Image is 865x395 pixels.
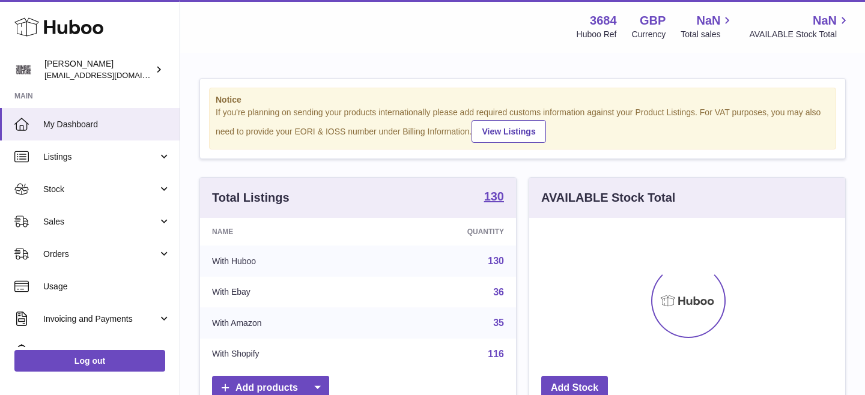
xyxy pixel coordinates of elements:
td: With Amazon [200,307,373,339]
th: Quantity [373,218,516,246]
strong: GBP [640,13,666,29]
span: Total sales [681,29,734,40]
td: With Huboo [200,246,373,277]
div: If you're planning on sending your products internationally please add required customs informati... [216,107,830,143]
h3: AVAILABLE Stock Total [541,190,675,206]
img: theinternationalventure@gmail.com [14,61,32,79]
span: Sales [43,216,158,228]
td: With Shopify [200,339,373,370]
span: Orders [43,249,158,260]
a: 130 [488,256,504,266]
a: 130 [484,190,504,205]
span: Cases [43,346,171,357]
div: [PERSON_NAME] [44,58,153,81]
a: 116 [488,349,504,359]
h3: Total Listings [212,190,290,206]
td: With Ebay [200,277,373,308]
strong: 3684 [590,13,617,29]
span: Usage [43,281,171,292]
a: View Listings [472,120,545,143]
div: Huboo Ref [577,29,617,40]
strong: Notice [216,94,830,106]
span: Listings [43,151,158,163]
a: NaN Total sales [681,13,734,40]
a: Log out [14,350,165,372]
strong: 130 [484,190,504,202]
span: NaN [696,13,720,29]
span: Invoicing and Payments [43,313,158,325]
span: My Dashboard [43,119,171,130]
a: 36 [493,287,504,297]
a: 35 [493,318,504,328]
a: NaN AVAILABLE Stock Total [749,13,851,40]
div: Currency [632,29,666,40]
span: AVAILABLE Stock Total [749,29,851,40]
span: [EMAIL_ADDRESS][DOMAIN_NAME] [44,70,177,80]
th: Name [200,218,373,246]
span: NaN [813,13,837,29]
span: Stock [43,184,158,195]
